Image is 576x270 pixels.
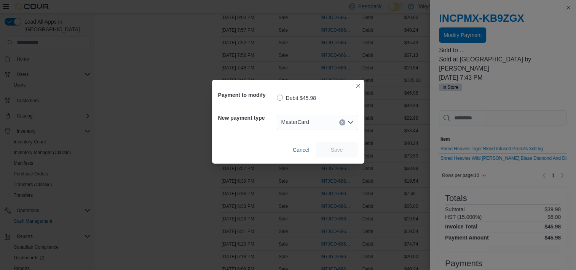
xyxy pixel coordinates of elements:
span: Save [331,146,343,154]
button: Clear input [339,119,345,125]
span: MasterCard [281,117,309,127]
span: Cancel [293,146,310,154]
h5: New payment type [218,110,275,125]
label: Debit $45.98 [277,93,316,103]
button: Cancel [290,142,313,157]
h5: Payment to modify [218,87,275,103]
button: Save [316,142,358,157]
input: Accessible screen reader label [312,118,313,127]
button: Closes this modal window [354,81,363,90]
button: Open list of options [348,119,354,125]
